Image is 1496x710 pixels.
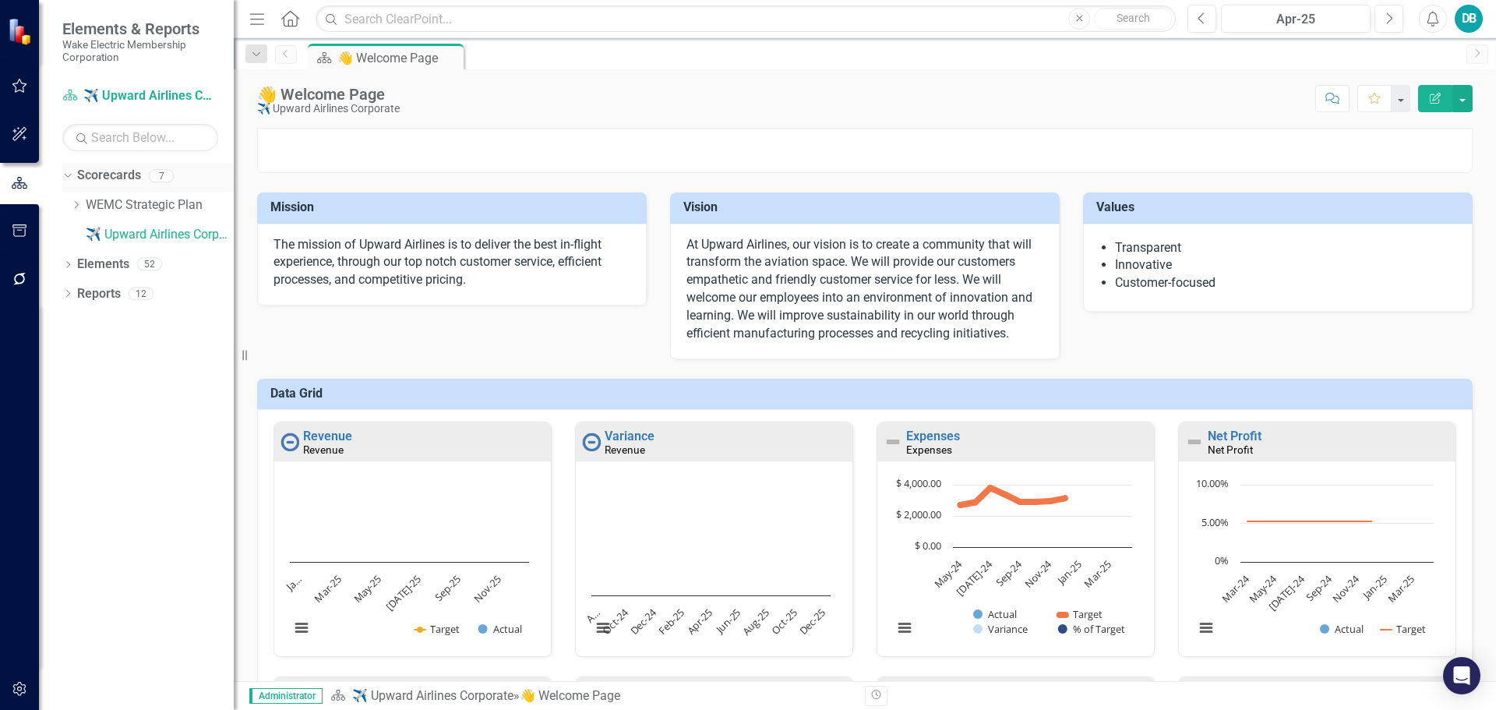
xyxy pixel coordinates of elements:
button: Show Target [1060,607,1103,621]
text: [DATE]-24 [954,556,996,599]
button: View chart menu, Chart [1195,617,1217,639]
img: No Information [582,433,601,451]
text: A… [583,606,602,625]
button: Show % of Target [1058,622,1126,636]
h3: Data Grid [270,387,1465,401]
div: ✈️ Upward Airlines Corporate [257,103,400,115]
button: Show Variance [973,622,1028,636]
li: Customer-focused [1115,274,1456,292]
text: Sep-24 [1303,571,1335,604]
path: Jul-24, 3,800. Target. [987,485,993,491]
div: 👋 Welcome Page [337,48,460,68]
g: Target, series 2 of 2. Line with 14 data points. [1244,518,1375,525]
text: 0% [1215,553,1229,567]
text: Ja… [282,572,304,594]
div: Open Intercom Messenger [1443,657,1480,694]
li: Innovative [1115,256,1456,274]
text: $ 0.00 [915,539,941,553]
path: Nov-24, 2,945. Target. [1047,498,1053,504]
span: Administrator [249,688,323,704]
text: Oct-24 [599,605,631,637]
button: View chart menu, Chart [894,617,916,639]
a: ✈️ Upward Airlines Corporate [86,226,234,244]
svg: Interactive chart [1187,477,1441,652]
a: Variance [605,429,654,443]
a: Expenses [906,429,960,443]
div: Double-Click to Edit [1178,422,1456,657]
div: 12 [129,287,153,300]
span: Search [1117,12,1150,24]
text: Oct-25 [768,606,799,637]
div: 7 [149,169,174,182]
text: Sep-25 [432,572,464,604]
p: At Upward Airlines, our vision is to create a community that will transform the aviation space. W... [686,236,1043,343]
text: Mar-25 [1385,572,1417,605]
text: Sep-24 [993,556,1025,589]
small: Wake Electric Membership Corporation [62,38,218,64]
div: Chart. Highcharts interactive chart. [282,477,543,652]
li: Transparent [1115,239,1456,257]
div: 👋 Welcome Page [257,86,400,103]
a: Reports [77,285,121,303]
div: Chart. Highcharts interactive chart. [885,477,1146,652]
text: Jan-25 [1359,572,1390,603]
div: Chart. Highcharts interactive chart. [584,477,845,652]
a: WEMC Strategic Plan [86,196,234,214]
img: ClearPoint Strategy [8,17,35,44]
text: $ 4,000.00 [896,476,941,490]
text: Mar-24 [1219,571,1252,605]
path: Jun-24, 2,873.75. Target. [972,499,979,505]
path: May-24, 2,698. Target. [958,502,964,508]
a: Scorecards [77,167,141,185]
a: Elements [77,256,129,274]
text: Jun-25 [712,606,743,637]
h3: Values [1096,200,1465,214]
small: Net Profit [1208,443,1253,456]
text: Nov-25 [471,572,503,605]
text: Dec-25 [796,606,828,638]
h3: Mission [270,200,639,214]
span: Elements & Reports [62,19,218,38]
button: Show Actual [478,622,522,636]
svg: Interactive chart [584,477,838,652]
text: Nov-24 [1021,556,1055,590]
text: May-24 [1246,571,1280,606]
div: Double-Click to Edit [575,422,853,657]
p: The mission of Upward Airlines is to deliver the best in-flight experience, through our top notch... [273,236,630,290]
text: [DATE]-25 [383,572,424,613]
text: Dec-24 [627,605,660,638]
input: Search ClearPoint... [316,5,1176,33]
div: Double-Click to Edit [273,422,552,657]
svg: Interactive chart [885,477,1140,652]
a: Revenue [303,429,352,443]
button: Apr-25 [1221,5,1371,33]
text: Mar-25 [1081,557,1113,590]
button: Show Actual [973,607,1017,621]
text: May-24 [931,556,965,591]
path: Oct-24, 2,897.5. Target. [1032,499,1039,505]
text: [DATE]-24 [1265,571,1307,613]
button: View chart menu, Chart [291,617,312,639]
a: ✈️ Upward Airlines Corporate [62,87,218,105]
path: Sep-24, 2,897.5. Target. [1018,499,1024,505]
button: Search [1094,8,1172,30]
h3: Vision [683,200,1052,214]
text: Mar-25 [311,572,344,605]
text: 10.00% [1196,476,1229,490]
small: Revenue [303,443,344,456]
div: Chart. Highcharts interactive chart. [1187,477,1448,652]
div: 52 [137,258,162,271]
text: Aug-25 [739,606,772,638]
input: Search Below... [62,124,218,151]
path: Aug-24, 3,372.5. Target. [1003,491,1009,497]
button: DB [1455,5,1483,33]
path: Dec-24, 3,135. Target. [1062,495,1068,501]
small: Expenses [906,443,952,456]
div: » [330,687,853,705]
a: ✈️ Upward Airlines Corporate [352,688,513,703]
text: May-25 [351,572,384,606]
text: $ 2,000.00 [896,507,941,521]
img: Not Defined [884,433,902,451]
div: 👋 Welcome Page [520,688,620,703]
